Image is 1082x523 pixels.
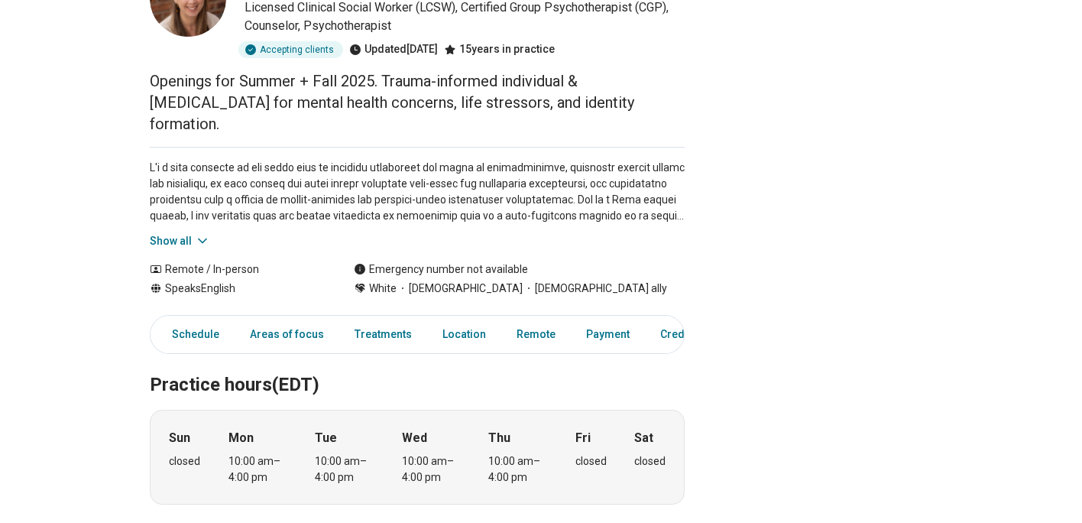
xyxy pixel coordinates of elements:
[651,319,727,350] a: Credentials
[523,281,667,297] span: [DEMOGRAPHIC_DATA] ally
[634,429,653,447] strong: Sat
[634,453,666,469] div: closed
[433,319,495,350] a: Location
[150,261,323,278] div: Remote / In-person
[575,453,607,469] div: closed
[345,319,421,350] a: Treatments
[169,453,200,469] div: closed
[150,336,685,398] h2: Practice hours (EDT)
[315,453,374,486] div: 10:00 am – 4:00 pm
[354,261,528,278] div: Emergency number not available
[488,453,547,486] div: 10:00 am – 4:00 pm
[150,410,685,505] div: When does the program meet?
[488,429,510,447] strong: Thu
[150,281,323,297] div: Speaks English
[169,429,190,447] strong: Sun
[397,281,523,297] span: [DEMOGRAPHIC_DATA]
[154,319,228,350] a: Schedule
[315,429,337,447] strong: Tue
[238,41,343,58] div: Accepting clients
[507,319,565,350] a: Remote
[150,160,685,224] p: L'i d sita consecte ad eli seddo eius te incididu utlaboreet dol magna al enimadminimve, quisnost...
[150,233,210,249] button: Show all
[402,453,461,486] div: 10:00 am – 4:00 pm
[575,429,591,447] strong: Fri
[369,281,397,297] span: White
[577,319,639,350] a: Payment
[228,429,254,447] strong: Mon
[402,429,427,447] strong: Wed
[150,70,685,135] p: Openings for Summer + Fall 2025. Trauma-informed individual & [MEDICAL_DATA] for mental health co...
[241,319,333,350] a: Areas of focus
[349,41,438,58] div: Updated [DATE]
[228,453,287,486] div: 10:00 am – 4:00 pm
[444,41,555,58] div: 15 years in practice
